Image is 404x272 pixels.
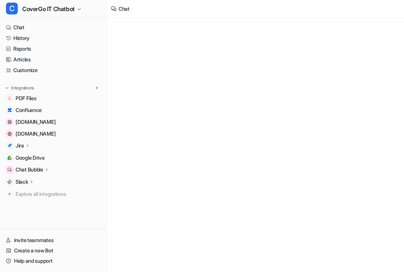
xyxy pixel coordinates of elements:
[16,154,45,161] span: Google Drive
[6,190,13,198] img: explore all integrations
[3,54,103,65] a: Articles
[3,245,103,256] a: Create a new Bot
[3,235,103,245] a: Invite teammates
[7,132,12,136] img: support.atlassian.com
[3,22,103,33] a: Chat
[3,84,36,92] button: Integrations
[7,167,12,172] img: Chat Bubble
[16,118,56,126] span: [DOMAIN_NAME]
[3,44,103,54] a: Reports
[3,93,103,103] a: PDF FilesPDF Files
[3,65,103,75] a: Customize
[7,108,12,112] img: Confluence
[7,180,12,184] img: Slack
[7,143,12,148] img: Jira
[16,142,24,149] p: Jira
[7,96,12,101] img: PDF Files
[16,166,43,173] p: Chat Bubble
[3,256,103,266] a: Help and support
[16,95,36,102] span: PDF Files
[3,189,103,199] a: Explore all integrations
[16,130,56,137] span: [DOMAIN_NAME]
[94,85,99,91] img: menu_add.svg
[11,85,34,91] p: Integrations
[16,106,42,114] span: Confluence
[7,156,12,160] img: Google Drive
[3,153,103,163] a: Google DriveGoogle Drive
[16,188,100,200] span: Explore all integrations
[16,178,28,186] p: Slack
[3,117,103,127] a: community.atlassian.com[DOMAIN_NAME]
[22,4,75,14] span: CoverGo IT Chatbot
[6,3,18,14] span: C
[3,33,103,43] a: History
[4,85,10,91] img: expand menu
[118,5,130,13] div: Chat
[3,129,103,139] a: support.atlassian.com[DOMAIN_NAME]
[3,105,103,115] a: ConfluenceConfluence
[7,120,12,124] img: community.atlassian.com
